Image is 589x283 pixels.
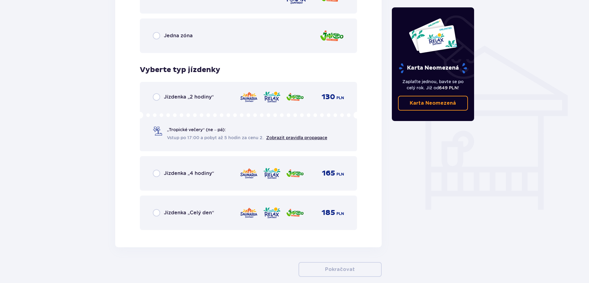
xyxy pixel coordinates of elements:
[164,170,214,176] font: Jízdenka „4 hodiny“
[336,96,344,100] font: PLN
[286,206,304,219] img: logo zóny
[402,79,464,90] font: Zaplaťte jednou, bavte se po celý rok. Již od
[263,167,281,180] img: logo zóny
[240,91,258,103] img: logo zóny
[439,85,458,90] font: 649 PLN
[286,167,304,180] img: logo zóny
[240,167,258,180] img: logo zóny
[458,85,459,90] font: !
[398,96,468,111] a: Karta Neomezená
[167,127,226,132] font: „Tropické večery“ (ne – pá):
[164,33,193,38] font: Jedna zóna
[286,91,304,103] img: logo zóny
[263,206,281,219] img: logo zóny
[336,172,344,176] font: PLN
[407,64,459,71] font: Karta Neomezená
[322,92,335,102] font: 130
[164,94,214,100] font: Jízdenka „2 hodiny“
[299,262,382,277] button: Pokračovat
[263,91,281,103] img: logo zóny
[266,135,327,140] a: Zobrazit pravidla propagace
[322,169,335,178] font: 165
[140,65,220,75] font: Vyberte typ jízdenky
[167,135,264,140] font: Vstup po 17:00 a pobyt až 5 hodin za cenu 2.
[319,27,344,45] img: logo zóny
[410,101,456,106] font: Karta Neomezená
[164,210,214,216] font: Jízdenka „Celý den“
[322,208,335,217] font: 185
[325,267,355,272] font: Pokračovat
[240,206,258,219] img: logo zóny
[336,212,344,216] font: PLN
